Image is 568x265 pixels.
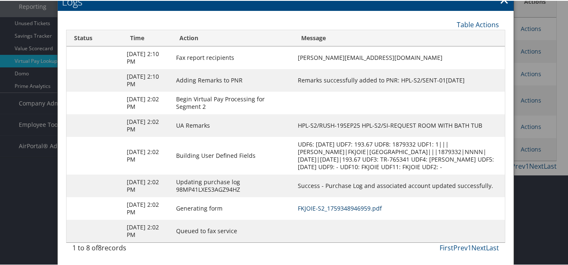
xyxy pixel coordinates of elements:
[67,29,123,46] th: Status: activate to sort column ascending
[123,46,172,68] td: [DATE] 2:10 PM
[298,203,382,211] a: FKJOIE-S2_1759348946959.pdf
[172,174,294,196] td: Updating purchase log 98MP41LXES3AGZ94HZ
[172,91,294,113] td: Begin Virtual Pay Processing for Segment 2
[172,219,294,242] td: Queued to fax service
[486,242,499,252] a: Last
[453,242,468,252] a: Prev
[294,29,505,46] th: Message: activate to sort column ascending
[294,174,505,196] td: Success - Purchase Log and associated account updated successfully.
[123,68,172,91] td: [DATE] 2:10 PM
[294,68,505,91] td: Remarks successfully added to PNR: HPL-S2/SENT-01[DATE]
[471,242,486,252] a: Next
[294,136,505,174] td: UDF6: [DATE] UDF7: 193.67 UDF8: 1879332 UDF1: 1|||[PERSON_NAME]|FKJOIE|[GEOGRAPHIC_DATA]|||187933...
[123,29,172,46] th: Time: activate to sort column ascending
[172,46,294,68] td: Fax report recipients
[123,174,172,196] td: [DATE] 2:02 PM
[172,68,294,91] td: Adding Remarks to PNR
[440,242,453,252] a: First
[123,196,172,219] td: [DATE] 2:02 PM
[72,242,170,256] div: 1 to 8 of records
[98,242,102,252] span: 8
[172,29,294,46] th: Action: activate to sort column ascending
[172,136,294,174] td: Building User Defined Fields
[294,46,505,68] td: [PERSON_NAME][EMAIL_ADDRESS][DOMAIN_NAME]
[294,113,505,136] td: HPL-S2/RUSH-19SEP25 HPL-S2/SI-REQUEST ROOM WITH BATH TUB
[172,113,294,136] td: UA Remarks
[468,242,471,252] a: 1
[123,136,172,174] td: [DATE] 2:02 PM
[457,19,499,28] a: Table Actions
[123,113,172,136] td: [DATE] 2:02 PM
[172,196,294,219] td: Generating form
[123,219,172,242] td: [DATE] 2:02 PM
[123,91,172,113] td: [DATE] 2:02 PM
